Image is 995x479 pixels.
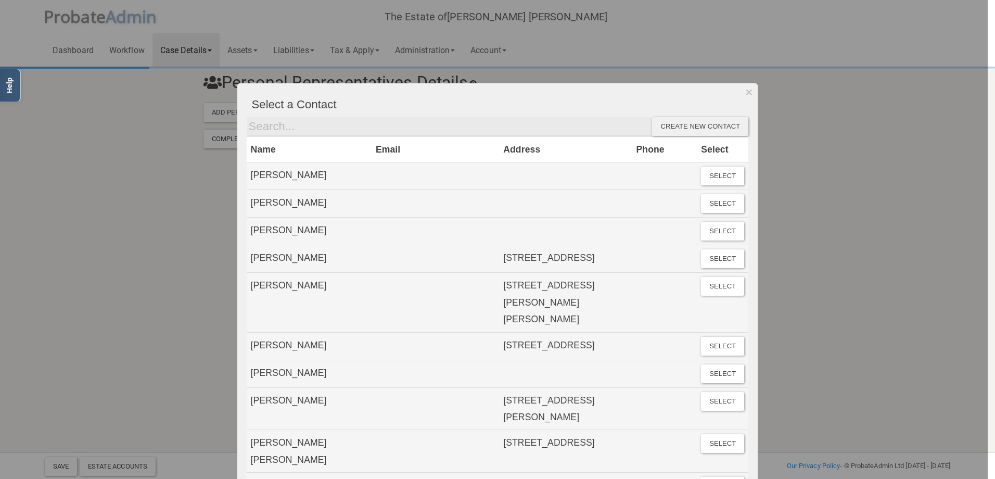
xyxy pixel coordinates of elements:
h4: Select a Contact [252,98,749,111]
button: Select [701,222,744,241]
button: Select [701,364,744,383]
div: Create new contact [652,117,748,136]
button: Select [701,277,744,296]
button: Select [701,392,744,411]
td: [PERSON_NAME] [247,245,372,273]
td: [STREET_ADDRESS][PERSON_NAME][PERSON_NAME] [499,273,632,332]
td: [PERSON_NAME] [PERSON_NAME] [247,430,372,473]
th: Select [697,136,748,162]
td: [PERSON_NAME] [247,273,372,332]
input: Search... [247,117,653,136]
button: Select [701,249,744,268]
td: [STREET_ADDRESS][PERSON_NAME] [499,387,632,430]
td: [PERSON_NAME] [247,190,372,218]
td: [PERSON_NAME] [247,162,372,190]
th: Name [247,136,372,162]
th: Email [372,136,499,162]
th: Address [499,136,632,162]
td: [STREET_ADDRESS] [499,430,632,473]
td: [PERSON_NAME] [247,218,372,245]
td: [PERSON_NAME] [247,332,372,360]
button: Select [701,194,744,213]
td: [PERSON_NAME] [247,360,372,387]
button: Select [701,167,744,185]
button: Dismiss [741,83,758,101]
th: Phone [632,136,697,162]
td: [PERSON_NAME] [247,387,372,430]
button: Select [701,434,744,453]
button: Select [701,337,744,356]
td: [STREET_ADDRESS] [499,245,632,273]
td: [STREET_ADDRESS] [499,332,632,360]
